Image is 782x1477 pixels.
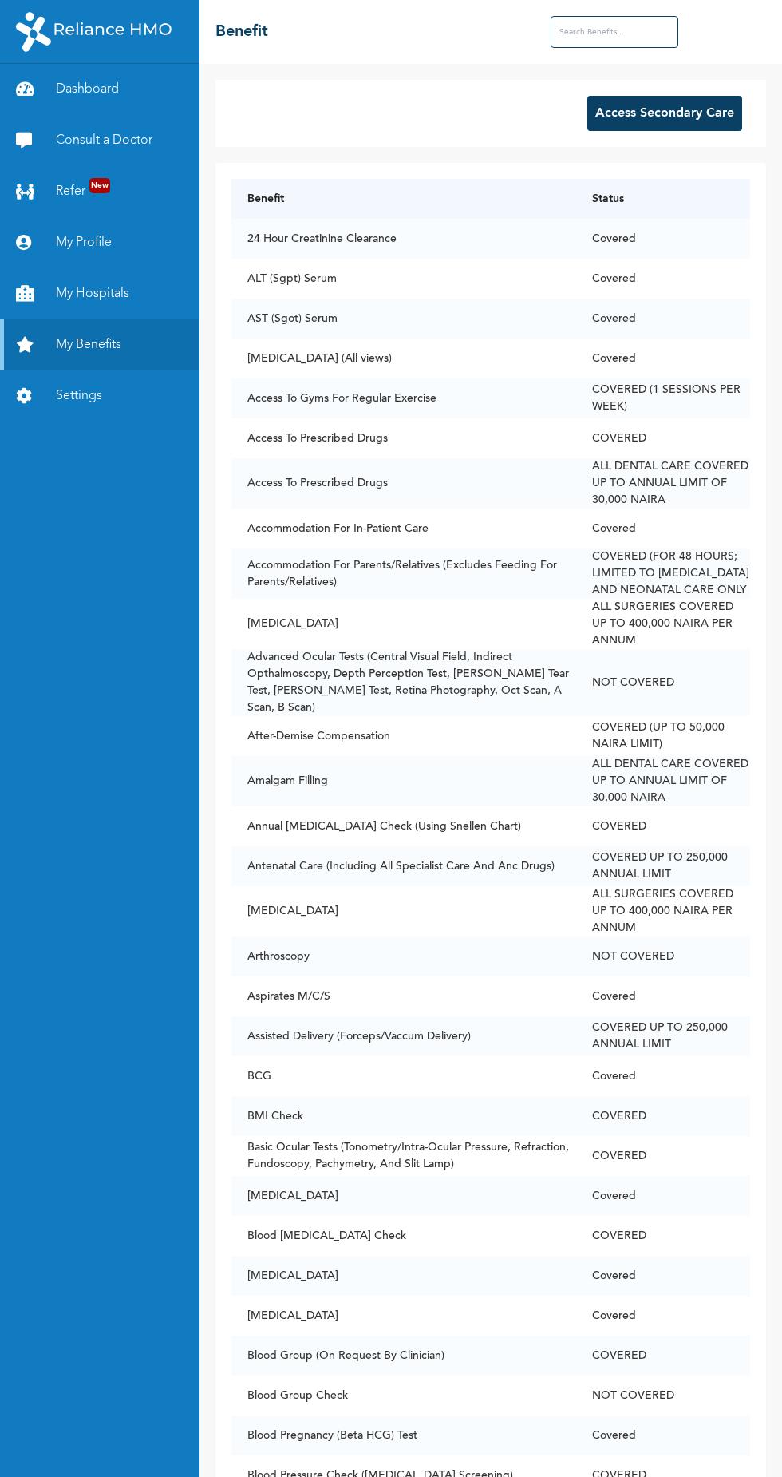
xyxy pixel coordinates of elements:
td: NOT COVERED [576,649,750,716]
td: COVERED (1 SESSIONS PER WEEK) [576,378,750,418]
td: Covered [576,1416,750,1455]
td: AST (Sgot) Serum [231,299,576,339]
td: Covered [576,339,750,378]
td: Arthroscopy [231,936,576,976]
td: Accommodation For Parents/Relatives (Excludes Feeding For Parents/Relatives) [231,548,576,599]
td: Covered [576,1256,750,1296]
td: NOT COVERED [576,936,750,976]
td: COVERED (FOR 48 HOURS; LIMITED TO [MEDICAL_DATA] AND NEONATAL CARE ONLY [576,548,750,599]
td: Blood [MEDICAL_DATA] Check [231,1216,576,1256]
td: COVERED [576,1336,750,1376]
td: Blood Group (On Request By Clinician) [231,1336,576,1376]
td: [MEDICAL_DATA] (All views) [231,339,576,378]
th: Benefit [231,179,576,219]
td: Covered [576,1296,750,1336]
td: Blood Group Check [231,1376,576,1416]
td: Covered [576,299,750,339]
td: BCG [231,1056,576,1096]
td: COVERED [576,418,750,458]
td: COVERED [576,1216,750,1256]
input: Search Benefits... [551,16,678,48]
td: Blood Pregnancy (Beta HCG) Test [231,1416,576,1455]
td: COVERED [576,806,750,846]
td: Covered [576,219,750,259]
td: Covered [576,259,750,299]
td: [MEDICAL_DATA] [231,599,576,649]
td: Antenatal Care (Including All Specialist Care And Anc Drugs) [231,846,576,886]
td: ALL DENTAL CARE COVERED UP TO ANNUAL LIMIT OF 30,000 NAIRA [576,458,750,509]
td: Advanced Ocular Tests (Central Visual Field, Indirect Opthalmoscopy, Depth Perception Test, [PERS... [231,649,576,716]
td: Amalgam Filling [231,756,576,806]
td: ALT (Sgpt) Serum [231,259,576,299]
td: COVERED [576,1136,750,1176]
td: [MEDICAL_DATA] [231,1296,576,1336]
td: Access To Gyms For Regular Exercise [231,378,576,418]
h2: Benefit [215,20,268,44]
td: Annual [MEDICAL_DATA] Check (Using Snellen Chart) [231,806,576,846]
td: Access To Prescribed Drugs [231,418,576,458]
td: [MEDICAL_DATA] [231,1176,576,1216]
td: Access To Prescribed Drugs [231,458,576,509]
button: Access Secondary Care [587,96,742,131]
td: [MEDICAL_DATA] [231,1256,576,1296]
td: Aspirates M/C/S [231,976,576,1016]
td: Accommodation For In-Patient Care [231,509,576,548]
th: Status [576,179,750,219]
td: Assisted Delivery (Forceps/Vaccum Delivery) [231,1016,576,1056]
td: ALL DENTAL CARE COVERED UP TO ANNUAL LIMIT OF 30,000 NAIRA [576,756,750,806]
td: COVERED UP TO 250,000 ANNUAL LIMIT [576,846,750,886]
td: Basic Ocular Tests (Tonometry/Intra-Ocular Pressure, Refraction, Fundoscopy, Pachymetry, And Slit... [231,1136,576,1176]
td: COVERED (UP TO 50,000 NAIRA LIMIT) [576,716,750,756]
span: New [89,178,110,193]
td: Covered [576,976,750,1016]
td: ALL SURGERIES COVERED UP TO 400,000 NAIRA PER ANNUM [576,599,750,649]
td: 24 Hour Creatinine Clearance [231,219,576,259]
td: Covered [576,1176,750,1216]
td: [MEDICAL_DATA] [231,886,576,936]
td: BMI Check [231,1096,576,1136]
td: Covered [576,509,750,548]
td: After-Demise Compensation [231,716,576,756]
td: NOT COVERED [576,1376,750,1416]
td: COVERED [576,1096,750,1136]
img: RelianceHMO's Logo [16,12,172,52]
td: COVERED UP TO 250,000 ANNUAL LIMIT [576,1016,750,1056]
td: ALL SURGERIES COVERED UP TO 400,000 NAIRA PER ANNUM [576,886,750,936]
td: Covered [576,1056,750,1096]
